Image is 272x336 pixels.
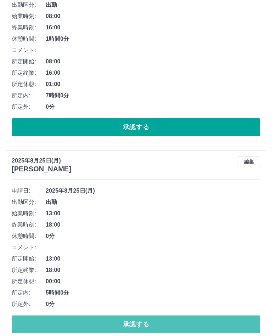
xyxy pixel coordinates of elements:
[46,255,260,263] span: 13:00
[12,165,71,173] h3: [PERSON_NAME]
[12,266,46,274] span: 所定終業:
[12,232,46,240] span: 休憩時間:
[46,209,260,218] span: 13:00
[46,1,260,9] span: 出勤
[46,12,260,21] span: 08:00
[46,221,260,229] span: 18:00
[46,232,260,240] span: 0分
[12,91,46,100] span: 所定内:
[12,277,46,286] span: 所定休憩:
[12,80,46,89] span: 所定休憩:
[46,57,260,66] span: 08:00
[46,69,260,77] span: 16:00
[12,12,46,21] span: 始業時刻:
[46,23,260,32] span: 16:00
[46,266,260,274] span: 18:00
[12,187,46,195] span: 申請日:
[12,35,46,43] span: 休憩時間:
[12,57,46,66] span: 所定開始:
[12,156,71,165] p: 2025年8月25日(月)
[12,209,46,218] span: 始業時刻:
[12,103,46,111] span: 所定外:
[12,255,46,263] span: 所定開始:
[46,80,260,89] span: 01:00
[46,35,260,43] span: 1時間0分
[12,198,46,206] span: 出勤区分:
[12,315,260,333] button: 承認する
[12,46,46,55] span: コメント:
[12,289,46,297] span: 所定内:
[12,23,46,32] span: 終業時刻:
[46,91,260,100] span: 7時間0分
[12,300,46,308] span: 所定外:
[12,69,46,77] span: 所定終業:
[46,103,260,111] span: 0分
[46,277,260,286] span: 00:00
[46,198,260,206] span: 出勤
[46,300,260,308] span: 0分
[238,156,260,167] button: 編集
[12,1,46,9] span: 出勤区分:
[46,187,260,195] span: 2025年8月25日(月)
[12,221,46,229] span: 終業時刻:
[46,289,260,297] span: 5時間0分
[12,118,260,136] button: 承認する
[12,243,46,252] span: コメント:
